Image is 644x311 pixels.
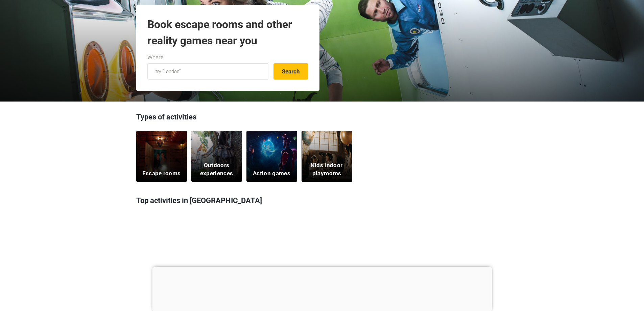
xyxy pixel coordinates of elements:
[142,170,181,178] h5: Escape rooms
[302,131,352,182] a: Kids indoor playrooms
[246,131,297,182] a: Action games
[253,170,290,178] h5: Action games
[195,161,238,178] h5: Outdoors experiences
[273,63,308,80] button: Search
[136,112,508,126] h3: Types of activities
[147,63,268,80] input: try “London”
[191,131,242,182] a: Outdoors experiences
[136,131,187,182] a: Escape rooms
[147,53,164,62] label: Where
[147,16,308,49] h1: Book escape rooms and other reality games near you
[136,192,508,209] h3: Top activities in [GEOGRAPHIC_DATA]
[152,267,492,309] iframe: Advertisement
[306,161,348,178] h5: Kids indoor playrooms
